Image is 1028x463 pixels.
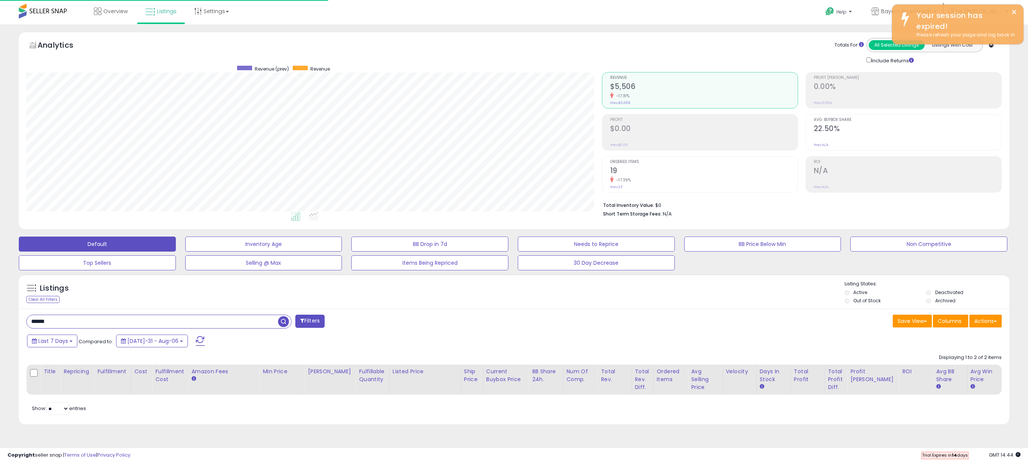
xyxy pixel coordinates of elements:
div: [PERSON_NAME] [308,368,352,376]
button: Inventory Age [185,237,342,252]
button: Last 7 Days [27,335,77,347]
button: × [1011,8,1017,17]
span: Listings [157,8,177,15]
div: BB Share 24h. [532,368,560,383]
button: Listings With Cost [924,40,980,50]
small: Prev: $0.00 [610,143,628,147]
span: Revenue (prev) [255,66,289,72]
small: Days In Stock. [760,383,764,390]
div: ROI [902,368,930,376]
div: Fulfillment Cost [155,368,185,383]
small: Prev: 0.00% [814,101,832,105]
small: Prev: N/A [814,185,828,189]
small: Amazon Fees. [191,376,196,382]
button: BB Drop in 7d [351,237,508,252]
p: Listing States: [845,281,1010,288]
div: Total Rev. [601,368,628,383]
span: Revenue [310,66,330,72]
div: Amazon Fees [191,368,256,376]
span: Avg. Buybox Share [814,118,1001,122]
div: Velocity [726,368,753,376]
small: -17.39% [614,177,631,183]
h5: Listings [40,283,69,294]
div: Fulfillable Quantity [359,368,386,383]
a: Help [819,1,859,24]
h2: 0.00% [814,82,1001,92]
small: Avg BB Share. [936,383,940,390]
a: Privacy Policy [97,451,130,458]
div: Clear All Filters [26,296,60,303]
span: Revenue [610,76,798,80]
div: Your session has expired! [911,10,1018,32]
div: Cost [135,368,149,376]
span: Overview [103,8,128,15]
small: Prev: $6,659 [610,101,630,105]
h2: 19 [610,166,798,176]
span: Last 7 Days [38,337,68,345]
button: Items Being Repriced [351,255,508,270]
button: [DATE]-31 - Aug-06 [116,335,188,347]
div: Current Buybox Price [486,368,526,383]
span: Ordered Items [610,160,798,164]
h5: Analytics [38,40,88,52]
div: Please refresh your page and log back in [911,32,1018,39]
a: Terms of Use [64,451,96,458]
button: 30 Day Decrease [518,255,675,270]
span: Trial Expires in days [922,452,968,458]
span: Columns [938,317,961,325]
div: Fulfillment [97,368,128,376]
div: Ordered Items [657,368,685,383]
b: 14 [952,452,957,458]
span: Profit [610,118,798,122]
div: Min Price [263,368,301,376]
span: N/A [663,210,672,217]
button: Top Sellers [19,255,176,270]
div: seller snap | | [8,452,130,459]
button: Save View [893,315,932,327]
div: Profit [PERSON_NAME] [850,368,896,383]
label: Deactivated [935,289,963,296]
h2: $5,506 [610,82,798,92]
div: Total Rev. Diff. [635,368,650,391]
label: Active [853,289,867,296]
button: BB Price Below Min [684,237,841,252]
div: Repricing [63,368,91,376]
div: Include Returns [861,56,923,65]
div: Totals For [834,42,864,49]
div: Listed Price [393,368,458,376]
div: Title [44,368,57,376]
h2: 22.50% [814,124,1001,134]
button: All Selected Listings [869,40,925,50]
button: Needs to Reprice [518,237,675,252]
h2: $0.00 [610,124,798,134]
small: -17.31% [614,93,630,99]
span: ROI [814,160,1001,164]
span: 2025-08-15 14:44 GMT [989,451,1020,458]
label: Archived [935,297,955,304]
span: Profit [PERSON_NAME] [814,76,1001,80]
div: Num of Comp. [567,368,595,383]
button: Filters [295,315,325,328]
span: Compared to: [79,338,113,345]
button: Default [19,237,176,252]
button: Selling @ Max [185,255,342,270]
b: Short Term Storage Fees: [603,211,662,217]
label: Out of Stock [853,297,881,304]
i: Get Help [825,7,834,16]
b: Total Inventory Value: [603,202,654,208]
div: Ship Price [464,368,480,383]
span: [DATE]-31 - Aug-06 [127,337,178,345]
span: Help [836,9,847,15]
small: Prev: 23 [610,185,623,189]
div: Days In Stock [760,368,788,383]
li: $0 [603,200,996,209]
div: Avg Selling Price [691,368,719,391]
strong: Copyright [8,451,35,458]
div: Avg Win Price [971,368,998,383]
div: Displaying 1 to 2 of 2 items [939,354,1002,361]
div: Total Profit Diff. [828,368,844,391]
small: Prev: N/A [814,143,828,147]
span: Show: entries [32,405,86,412]
button: Columns [933,315,968,327]
button: Non Competitive [850,237,1007,252]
